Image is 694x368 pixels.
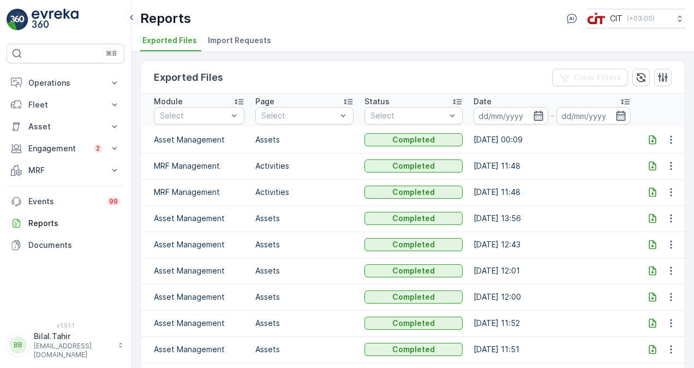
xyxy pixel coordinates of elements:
button: BBBilal.Tahir[EMAIL_ADDRESS][DOMAIN_NAME] [7,331,124,359]
td: [DATE] 11:48 [468,153,636,179]
p: Completed [392,239,435,250]
p: Completed [392,134,435,145]
p: MRF Management [154,187,244,198]
img: logo_light-DOdMpM7g.png [32,9,79,31]
p: Asset [28,121,103,132]
a: Documents [7,234,124,256]
p: Assets [255,318,354,329]
p: Bilal.Tahir [34,331,112,342]
a: Reports [7,212,124,234]
button: Completed [364,186,463,199]
img: logo [7,9,28,31]
p: Asset Management [154,318,244,329]
td: [DATE] 12:01 [468,258,636,284]
button: Completed [364,264,463,277]
p: Assets [255,134,354,145]
button: Asset [7,116,124,138]
p: Asset Management [154,265,244,276]
button: Completed [364,317,463,330]
button: Clear Filters [552,69,628,86]
button: Engagement2 [7,138,124,159]
button: Completed [364,212,463,225]
div: BB [9,336,27,354]
p: Date [474,96,492,107]
p: Completed [392,187,435,198]
p: Completed [392,344,435,355]
button: Completed [364,343,463,356]
td: [DATE] 00:09 [468,127,636,153]
p: Reports [28,218,120,229]
p: Assets [255,239,354,250]
button: Completed [364,133,463,146]
p: Engagement [28,143,87,154]
td: [DATE] 12:43 [468,232,636,258]
td: [DATE] 11:52 [468,310,636,336]
span: v 1.51.1 [7,322,124,329]
p: 99 [109,197,118,206]
p: Asset Management [154,134,244,145]
button: Fleet [7,94,124,116]
input: dd/mm/yyyy [474,107,548,124]
p: Activities [255,187,354,198]
p: Exported Files [154,70,223,85]
td: [DATE] 12:00 [468,284,636,310]
span: Import Requests [208,35,271,46]
p: Completed [392,213,435,224]
span: Exported Files [142,35,197,46]
p: Assets [255,292,354,302]
p: Reports [140,10,191,27]
p: Completed [392,161,435,171]
p: Asset Management [154,213,244,224]
p: [EMAIL_ADDRESS][DOMAIN_NAME] [34,342,112,359]
p: Assets [255,213,354,224]
input: dd/mm/yyyy [557,107,631,124]
p: Activities [255,161,354,171]
p: Fleet [28,99,103,110]
button: Completed [364,159,463,173]
p: 2 [96,144,100,153]
p: MRF Management [154,161,244,171]
p: Assets [255,265,354,276]
td: [DATE] 11:48 [468,179,636,205]
td: [DATE] 11:51 [468,336,636,363]
p: Module [154,96,183,107]
img: cit-logo_pOk6rL0.png [587,13,606,25]
p: MRF [28,165,103,176]
button: CIT(+03:00) [587,9,685,28]
p: Asset Management [154,344,244,355]
td: [DATE] 13:56 [468,205,636,232]
p: Select [370,110,446,121]
p: CIT [610,13,623,24]
p: Status [364,96,390,107]
p: Asset Management [154,239,244,250]
a: Events99 [7,191,124,212]
p: Assets [255,344,354,355]
p: ( +03:00 ) [627,14,655,23]
button: Completed [364,238,463,251]
button: MRF [7,159,124,181]
p: Events [28,196,100,207]
p: Select [261,110,337,121]
p: ⌘B [106,49,117,58]
p: Completed [392,318,435,329]
p: - [551,109,554,122]
button: Completed [364,290,463,304]
button: Operations [7,72,124,94]
p: Completed [392,265,435,276]
p: Completed [392,292,435,302]
p: Asset Management [154,292,244,302]
p: Operations [28,78,103,88]
p: Clear Filters [574,72,621,83]
p: Documents [28,240,120,251]
p: Select [160,110,228,121]
p: Page [255,96,274,107]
